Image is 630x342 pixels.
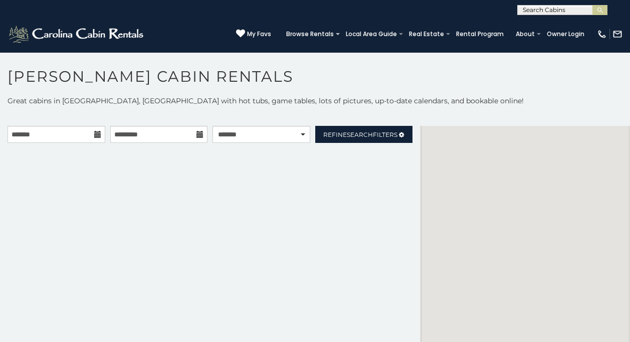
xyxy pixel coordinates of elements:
img: White-1-2.png [8,24,146,44]
span: Refine Filters [323,131,397,138]
img: phone-regular-white.png [597,29,607,39]
a: Owner Login [542,27,589,41]
a: Local Area Guide [341,27,402,41]
span: Search [347,131,373,138]
a: My Favs [236,29,271,39]
a: About [511,27,540,41]
img: mail-regular-white.png [612,29,622,39]
a: Rental Program [451,27,509,41]
a: RefineSearchFilters [315,126,413,143]
a: Real Estate [404,27,449,41]
a: Browse Rentals [281,27,339,41]
span: My Favs [247,30,271,39]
